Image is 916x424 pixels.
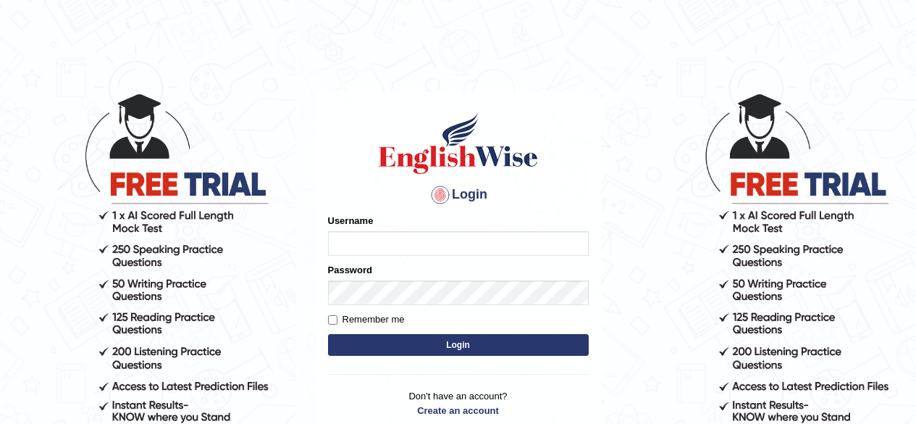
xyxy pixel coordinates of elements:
[376,111,541,176] img: Logo of English Wise sign in for intelligent practice with AI
[328,312,405,327] label: Remember me
[328,183,589,207] h4: Login
[328,214,374,228] label: Username
[328,263,372,277] label: Password
[328,404,589,417] a: Create an account
[328,334,589,356] button: Login
[328,315,337,325] input: Remember me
